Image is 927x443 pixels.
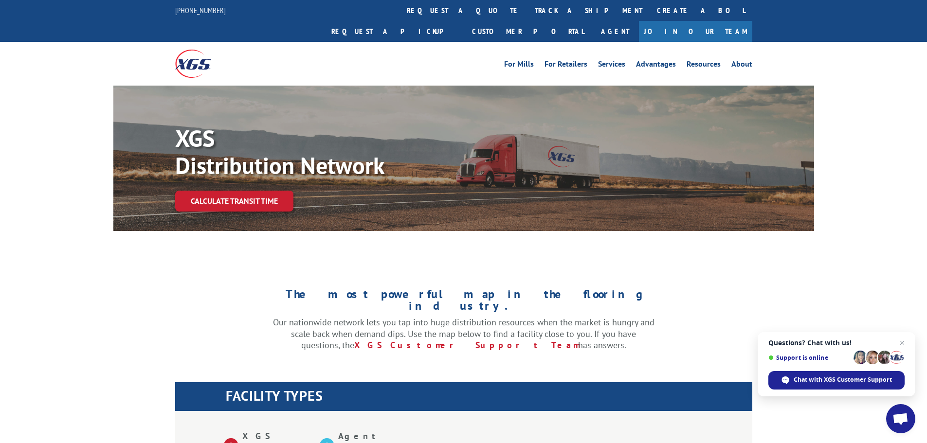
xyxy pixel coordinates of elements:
[465,21,591,42] a: Customer Portal
[598,60,625,71] a: Services
[768,354,850,361] span: Support is online
[226,389,752,408] h1: FACILITY TYPES
[175,5,226,15] a: [PHONE_NUMBER]
[639,21,752,42] a: Join Our Team
[175,124,467,179] p: XGS Distribution Network
[591,21,639,42] a: Agent
[504,60,534,71] a: For Mills
[687,60,721,71] a: Resources
[794,375,892,384] span: Chat with XGS Customer Support
[768,371,905,390] span: Chat with XGS Customer Support
[354,339,578,351] a: XGS Customer Support Team
[636,60,676,71] a: Advantages
[273,288,654,317] h1: The most powerful map in the flooring industry.
[886,404,915,433] a: Open chat
[273,317,654,351] p: Our nationwide network lets you tap into huge distribution resources when the market is hungry an...
[768,339,905,347] span: Questions? Chat with us!
[545,60,587,71] a: For Retailers
[175,191,293,212] a: Calculate transit time
[731,60,752,71] a: About
[324,21,465,42] a: Request a pickup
